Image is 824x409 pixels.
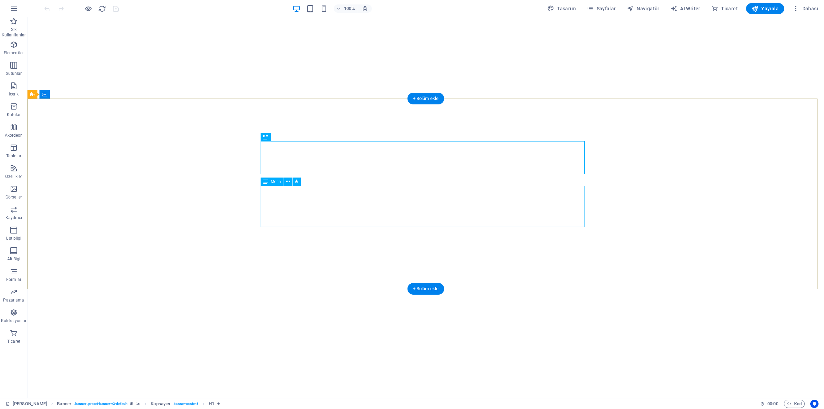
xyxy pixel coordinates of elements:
[711,5,738,12] span: Ticaret
[709,3,741,14] button: Ticaret
[6,236,21,241] p: Üst bilgi
[217,402,220,406] i: Element bir animasyon içeriyor
[627,5,660,12] span: Navigatör
[787,400,802,408] span: Kod
[784,400,805,408] button: Kod
[3,297,24,303] p: Pazarlama
[7,339,20,344] p: Ticaret
[173,400,198,408] span: . banner-content
[98,4,106,13] button: reload
[545,3,579,14] div: Tasarım (Ctrl+Alt+Y)
[1,318,26,323] p: Koleksiyonlar
[746,3,784,14] button: Yayınla
[408,93,444,104] div: + Bölüm ekle
[767,400,778,408] span: 00 00
[271,180,281,184] span: Metin
[624,3,662,14] button: Navigatör
[130,402,133,406] i: Bu element, özelleştirilebilir bir ön ayar
[790,3,821,14] button: Dahası
[5,215,22,220] p: Kaydırıcı
[6,277,21,282] p: Formlar
[5,133,23,138] p: Akordeon
[98,5,106,13] i: Sayfayı yeniden yükleyin
[151,400,170,408] span: Seçmek için tıkla. Düzenlemek için çift tıkla
[334,4,358,13] button: 100%
[362,5,368,12] i: Yeniden boyutlandırmada yakınlaştırma düzeyini seçilen cihaza uyacak şekilde otomatik olarak ayarla.
[84,4,92,13] button: Ön izleme modundan çıkıp düzenlemeye devam etmek için buraya tıklayın
[408,283,444,295] div: + Bölüm ekle
[760,400,778,408] h6: Oturum süresi
[74,400,127,408] span: . banner .preset-banner-v3-default
[7,112,21,117] p: Kutular
[587,5,616,12] span: Sayfalar
[9,91,19,97] p: İçerik
[6,71,22,76] p: Sütunlar
[6,153,22,159] p: Tablolar
[671,5,700,12] span: AI Writer
[136,402,140,406] i: Bu element, arka plan içeriyor
[810,400,819,408] button: Usercentrics
[772,401,773,406] span: :
[57,400,220,408] nav: breadcrumb
[584,3,619,14] button: Sayfalar
[7,256,21,262] p: Alt Bigi
[752,5,779,12] span: Yayınla
[5,194,22,200] p: Görseller
[792,5,818,12] span: Dahası
[57,400,71,408] span: Seçmek için tıkla. Düzenlemek için çift tıkla
[209,400,214,408] span: Seçmek için tıkla. Düzenlemek için çift tıkla
[547,5,576,12] span: Tasarım
[4,50,24,56] p: Elementler
[668,3,703,14] button: AI Writer
[344,4,355,13] h6: 100%
[5,400,47,408] a: Seçimi iptal etmek için tıkla. Sayfaları açmak için çift tıkla
[545,3,579,14] button: Tasarım
[5,174,22,179] p: Özellikler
